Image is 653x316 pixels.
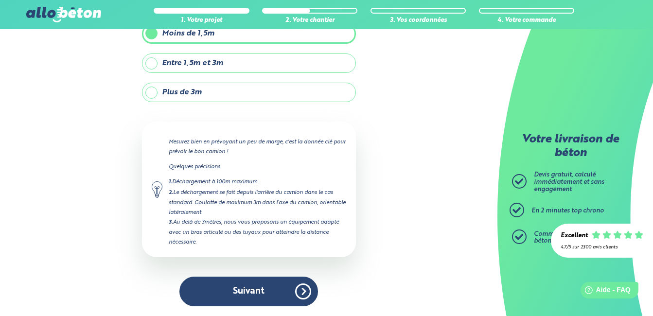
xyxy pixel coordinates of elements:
label: Entre 1,5m et 3m [142,53,356,73]
strong: 1. [169,179,172,185]
div: 4.7/5 sur 2300 avis clients [561,245,643,250]
div: Au delà de 3mètres, nous vous proposons un équipement adapté avec un bras articulé ou des tuyaux ... [169,217,346,247]
label: Plus de 3m [142,83,356,102]
iframe: Help widget launcher [566,278,642,305]
img: allobéton [26,7,101,22]
div: Déchargement à 100m maximum [169,177,346,187]
p: Mesurez bien en prévoyant un peu de marge, c'est la donnée clé pour prévoir le bon camion ! [169,137,346,157]
button: Suivant [179,277,318,306]
span: Commandez ensuite votre béton prêt à l'emploi [534,231,612,245]
span: En 2 minutes top chrono [531,208,604,214]
div: 1. Votre projet [154,17,249,24]
span: Devis gratuit, calculé immédiatement et sans engagement [534,172,604,192]
strong: 2. [169,190,173,195]
div: 4. Votre commande [479,17,574,24]
p: Votre livraison de béton [514,133,626,160]
div: Le déchargement se fait depuis l'arrière du camion dans le cas standard. Goulotte de maximum 3m d... [169,188,346,217]
div: 3. Vos coordonnées [371,17,466,24]
p: Quelques précisions [169,162,346,172]
label: Moins de 1,5m [142,24,356,43]
div: Excellent [561,232,588,240]
strong: 3. [169,220,173,225]
div: 2. Votre chantier [262,17,357,24]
